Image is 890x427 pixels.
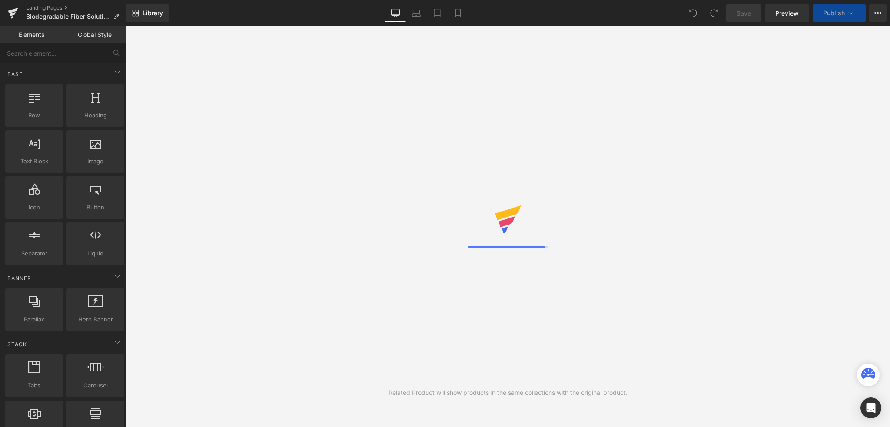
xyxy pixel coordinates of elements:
[7,340,28,348] span: Stack
[8,111,60,120] span: Row
[69,111,122,120] span: Heading
[705,4,723,22] button: Redo
[869,4,887,22] button: More
[860,397,881,418] div: Open Intercom Messenger
[389,388,628,397] div: Related Product will show products in the same collections with the original product.
[8,381,60,390] span: Tabs
[69,315,122,324] span: Hero Banner
[765,4,809,22] a: Preview
[126,4,169,22] a: New Library
[448,4,468,22] a: Mobile
[8,157,60,166] span: Text Block
[8,315,60,324] span: Parallax
[775,9,799,18] span: Preview
[406,4,427,22] a: Laptop
[7,274,32,282] span: Banner
[69,157,122,166] span: Image
[69,381,122,390] span: Carousel
[143,9,163,17] span: Library
[684,4,702,22] button: Undo
[7,70,23,78] span: Base
[823,10,845,17] span: Publish
[26,4,126,11] a: Landing Pages
[26,13,110,20] span: Biodegradable Fiber Solutions for Farm & Agriculture | Hemptique
[63,26,126,43] a: Global Style
[69,249,122,258] span: Liquid
[8,203,60,212] span: Icon
[427,4,448,22] a: Tablet
[813,4,866,22] button: Publish
[8,249,60,258] span: Separator
[69,203,122,212] span: Button
[737,9,751,18] span: Save
[385,4,406,22] a: Desktop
